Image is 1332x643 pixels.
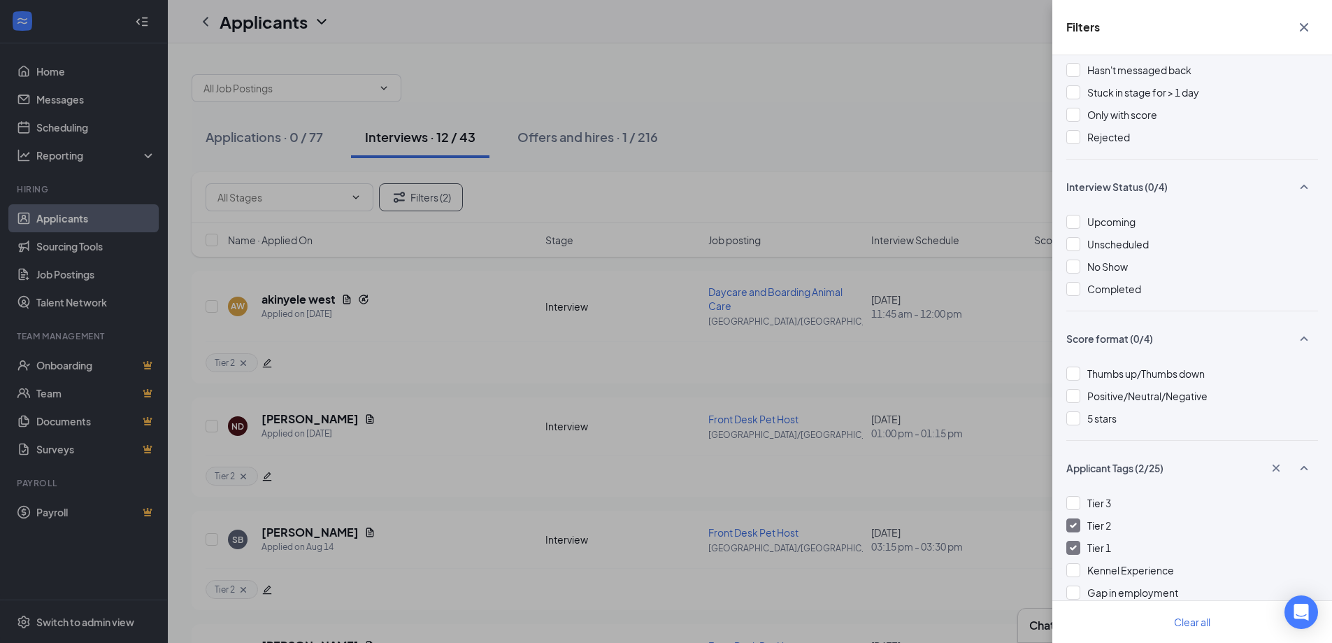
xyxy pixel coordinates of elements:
[1087,497,1111,509] span: Tier 3
[29,10,136,24] div: NVA CyberSecurity
[1290,325,1318,352] button: SmallChevronUp
[1087,542,1111,554] span: Tier 1
[1296,19,1312,36] svg: Cross
[1290,455,1318,481] button: SmallChevronUp
[1070,545,1077,551] img: checkbox
[1066,180,1168,194] span: Interview Status (0/4)
[1087,64,1191,76] span: Hasn't messaged back
[1296,460,1312,476] svg: SmallChevronUp
[1290,174,1318,200] button: SmallChevronUp
[1066,20,1100,35] h5: Filters
[24,64,200,120] p: Phishing is getting sophisticated, with red flags less apparent. Any email that is suspicious, SP...
[1087,260,1128,273] span: No Show
[24,167,200,223] p: Please watch this 2-minute video to review the warning signs from the recent phishing email so th...
[1296,178,1312,195] svg: SmallChevronUp
[1087,238,1149,250] span: Unscheduled
[1087,519,1111,532] span: Tier 2
[1157,608,1227,636] button: Clear all
[1066,332,1153,346] span: Score format (0/4)
[1087,412,1117,425] span: 5 stars
[1066,461,1163,475] span: Applicant Tags (2/25)
[1262,456,1290,480] button: Cross
[1296,330,1312,347] svg: SmallChevronUp
[35,98,86,109] strong: REPORTED
[1087,367,1205,380] span: Thumbs up/Thumbs down
[1087,215,1136,228] span: Upcoming
[1290,14,1318,41] button: Cross
[1070,523,1077,528] img: checkbox
[1087,586,1178,599] span: Gap in employment
[1284,595,1318,629] div: Open Intercom Messenger
[1087,564,1174,577] span: Kennel Experience
[10,10,24,24] img: 1755887412032553598.png
[1087,283,1141,295] span: Completed
[1087,86,1199,99] span: Stuck in stage for > 1 day
[11,316,213,364] div: It looks like nobody's here, so I'm closing this conversation.
[1,1,29,29] img: 1755887412032553598.png
[1087,390,1208,402] span: Positive/Neutral/Negative
[1269,461,1283,475] svg: Cross
[1087,131,1130,143] span: Rejected
[1087,108,1157,121] span: Only with score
